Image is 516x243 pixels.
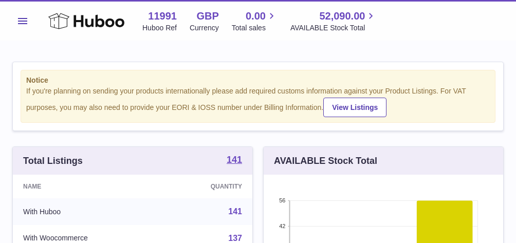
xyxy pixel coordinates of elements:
[148,9,177,23] strong: 11991
[228,234,242,242] a: 137
[290,23,377,33] span: AVAILABLE Stock Total
[232,9,278,33] a: 0.00 Total sales
[290,9,377,33] a: 52,090.00 AVAILABLE Stock Total
[190,23,219,33] div: Currency
[26,76,490,85] strong: Notice
[161,175,252,198] th: Quantity
[228,207,242,216] a: 141
[227,155,242,164] strong: 141
[13,198,161,225] td: With Huboo
[23,155,83,167] h3: Total Listings
[196,9,218,23] strong: GBP
[323,98,386,117] a: View Listings
[142,23,177,33] div: Huboo Ref
[13,175,161,198] th: Name
[246,9,266,23] span: 0.00
[319,9,365,23] span: 52,090.00
[279,223,285,229] text: 42
[227,155,242,166] a: 141
[26,86,490,117] div: If you're planning on sending your products internationally please add required customs informati...
[274,155,377,167] h3: AVAILABLE Stock Total
[279,197,285,203] text: 56
[232,23,278,33] span: Total sales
